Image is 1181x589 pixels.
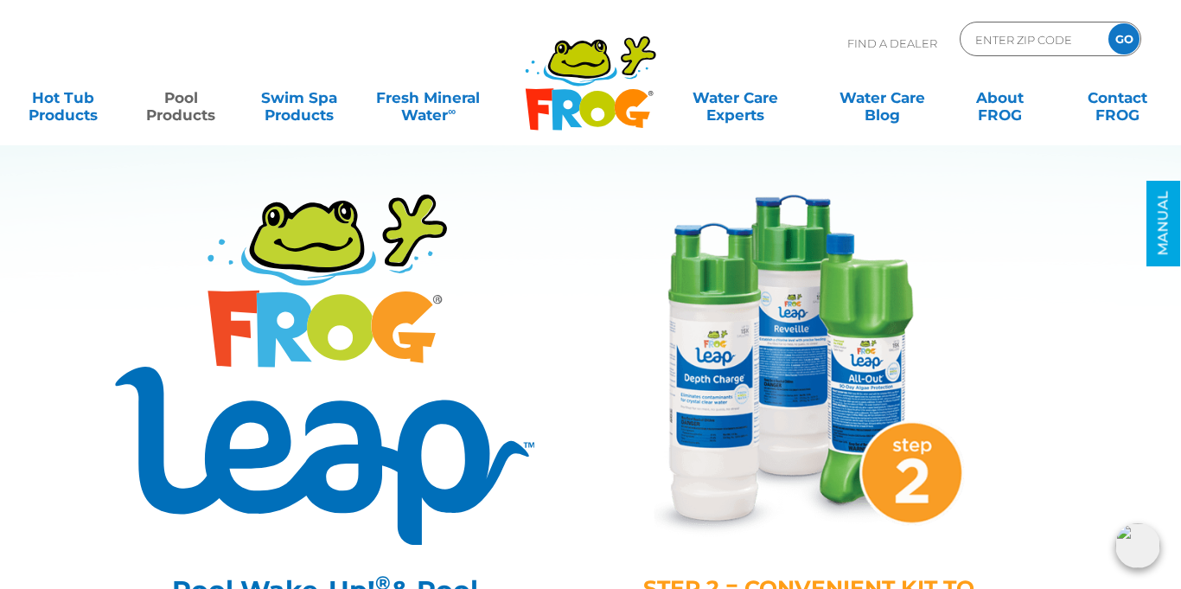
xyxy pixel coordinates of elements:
a: ContactFROG [1072,80,1164,115]
a: Fresh MineralWater∞ [371,80,486,115]
a: Swim SpaProducts [253,80,345,115]
a: AboutFROG [954,80,1046,115]
p: Find A Dealer [847,22,937,65]
a: Water CareExperts [661,80,809,115]
a: Hot TubProducts [17,80,109,115]
a: PoolProducts [135,80,227,115]
img: Product Logo [115,195,534,545]
img: openIcon [1115,523,1160,568]
a: Water CareBlog [836,80,928,115]
input: Zip Code Form [974,27,1090,52]
sup: ∞ [448,105,456,118]
a: MANUAL [1146,181,1180,266]
input: GO [1108,23,1140,54]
